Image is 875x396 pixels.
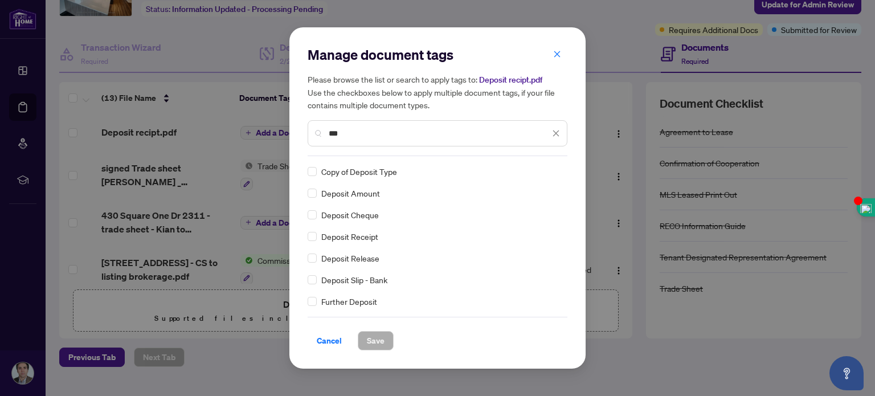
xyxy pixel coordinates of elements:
[829,356,864,390] button: Open asap
[321,273,387,286] span: Deposit Slip - Bank
[308,331,351,350] button: Cancel
[321,209,379,221] span: Deposit Cheque
[308,46,567,64] h2: Manage document tags
[321,165,397,178] span: Copy of Deposit Type
[321,295,377,308] span: Further Deposit
[553,50,561,58] span: close
[321,230,378,243] span: Deposit Receipt
[308,73,567,111] h5: Please browse the list or search to apply tags to: Use the checkboxes below to apply multiple doc...
[317,332,342,350] span: Cancel
[321,187,380,199] span: Deposit Amount
[358,331,394,350] button: Save
[479,75,542,85] span: Deposit recipt.pdf
[552,129,560,137] span: close
[321,252,379,264] span: Deposit Release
